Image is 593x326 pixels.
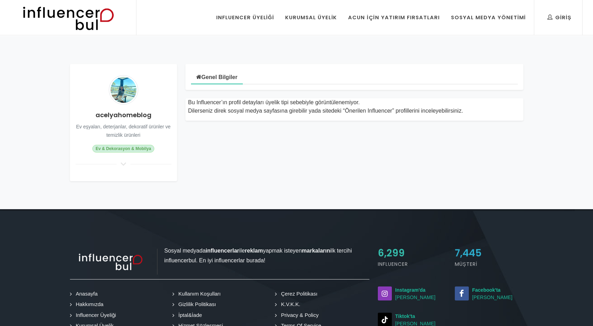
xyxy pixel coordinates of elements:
[216,14,274,21] div: Influencer Üyeliği
[277,290,318,298] a: Çerez Politikası
[277,300,301,309] a: K.V.K.K.
[174,311,203,319] a: İptal&İade
[378,261,446,268] h5: Influencer
[70,246,369,265] p: Sosyal medyada ile yapmak isteyen ilk tercihi influencerbul. En iyi influencerlar burada!
[378,246,405,260] span: 6,299
[245,248,263,254] strong: reklam
[72,311,117,319] a: Influencer Üyeliği
[191,69,243,84] a: Genel Bilgiler
[302,248,330,254] strong: markaların
[76,110,171,120] h4: acelyahomeblog
[174,290,222,298] a: Kullanım Koşulları
[72,290,99,298] a: Anasayfa
[472,287,501,293] strong: Facebook'ta
[455,246,482,260] span: 7,445
[174,300,217,309] a: Gizlilik Politikası
[455,261,523,268] h5: Müşteri
[285,14,337,21] div: Kurumsal Üyelik
[70,249,157,274] img: influencer_light.png
[395,287,426,293] strong: Instagram'da
[76,124,170,138] small: Ev eşyaları, deterjanlar, dekoratif ürünler ve temizlik ürünleri
[109,75,138,105] img: Avatar
[451,14,526,21] div: Sosyal Medya Yönetimi
[92,145,154,153] span: Ev & Dekorasyon & Mobilya
[348,14,439,21] div: Acun İçin Yatırım Fırsatları
[455,286,523,301] a: Facebook'ta[PERSON_NAME]
[455,286,523,301] small: [PERSON_NAME]
[188,98,521,115] div: Bu Influencer’ın profil detayları üyelik tipi sebebiyle görüntülenemiyor. Dilerseniz direk sosyal...
[72,300,105,309] a: Hakkımızda
[206,248,239,254] strong: influencerlar
[395,313,415,319] strong: Tiktok'ta
[378,286,446,301] small: [PERSON_NAME]
[378,286,446,301] a: Instagram'da[PERSON_NAME]
[277,311,320,319] a: Privacy & Policy
[548,14,571,21] div: Giriş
